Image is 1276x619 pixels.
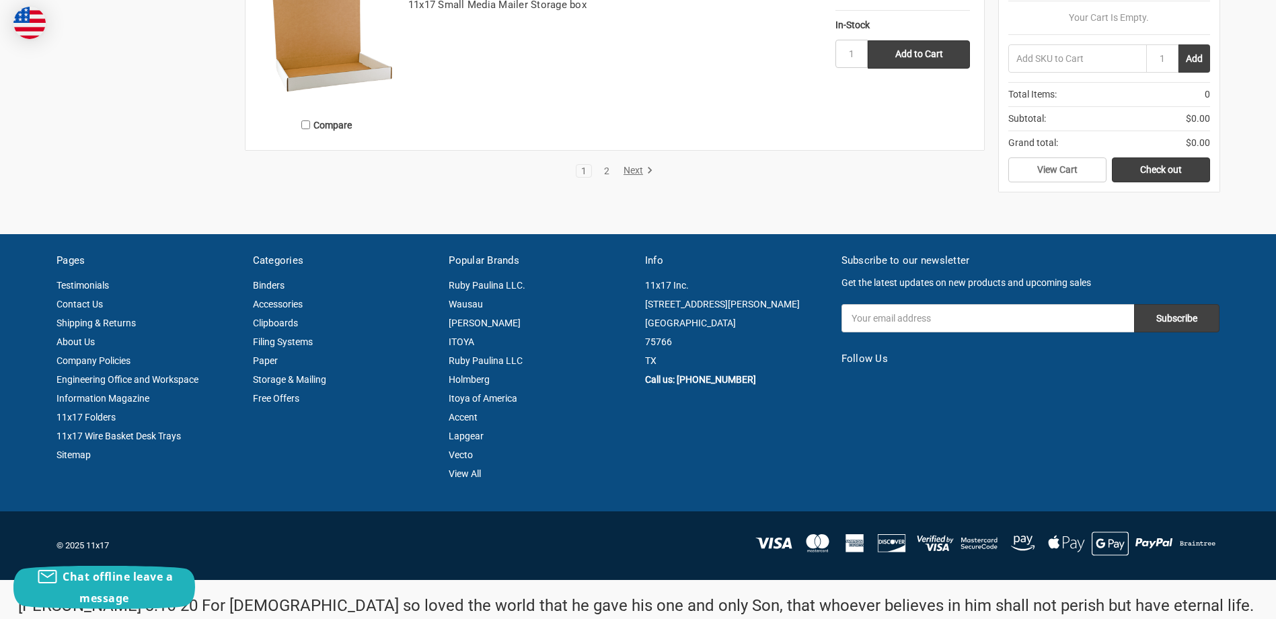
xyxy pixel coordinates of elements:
[57,336,95,347] a: About Us
[63,569,173,606] span: Chat offline leave a message
[841,351,1219,367] h5: Follow Us
[253,374,326,385] a: Storage & Mailing
[449,431,484,441] a: Lapgear
[57,539,631,552] p: © 2025 11x17
[645,253,827,268] h5: Info
[449,336,474,347] a: ITOYA
[13,566,195,609] button: Chat offline leave a message
[1205,87,1210,102] span: 0
[449,393,517,404] a: Itoya of America
[645,374,756,385] a: Call us: [PHONE_NUMBER]
[619,165,653,177] a: Next
[253,253,435,268] h5: Categories
[1008,87,1057,102] span: Total Items:
[253,280,285,291] a: Binders
[1186,112,1210,126] span: $0.00
[835,18,970,32] div: In-Stock
[1134,304,1219,332] input: Subscribe
[57,280,109,291] a: Testimonials
[449,253,631,268] h5: Popular Brands
[1112,157,1210,183] a: Check out
[449,374,490,385] a: Holmberg
[841,253,1219,268] h5: Subscribe to our newsletter
[449,318,521,328] a: [PERSON_NAME]
[260,114,394,136] label: Compare
[1008,44,1146,73] input: Add SKU to Cart
[13,7,46,39] img: duty and tax information for United States
[1008,112,1046,126] span: Subtotal:
[599,166,614,176] a: 2
[57,374,198,404] a: Engineering Office and Workspace Information Magazine
[253,355,278,366] a: Paper
[1008,157,1106,183] a: View Cart
[57,431,181,441] a: 11x17 Wire Basket Desk Trays
[449,468,481,479] a: View All
[449,299,483,309] a: Wausau
[253,318,298,328] a: Clipboards
[449,355,523,366] a: Ruby Paulina LLC
[1186,136,1210,150] span: $0.00
[1008,136,1058,150] span: Grand total:
[57,299,103,309] a: Contact Us
[301,120,310,129] input: Compare
[645,276,827,370] address: 11x17 Inc. [STREET_ADDRESS][PERSON_NAME] [GEOGRAPHIC_DATA] 75766 TX
[253,299,303,309] a: Accessories
[841,304,1134,332] input: Your email address
[57,449,91,460] a: Sitemap
[449,280,525,291] a: Ruby Paulina LLC.
[253,393,299,404] a: Free Offers
[57,412,116,423] a: 11x17 Folders
[449,449,473,460] a: Vecto
[1178,44,1210,73] button: Add
[57,355,130,366] a: Company Policies
[57,253,239,268] h5: Pages
[57,318,136,328] a: Shipping & Returns
[449,412,478,423] a: Accent
[1008,11,1210,25] p: Your Cart Is Empty.
[841,276,1219,290] p: Get the latest updates on new products and upcoming sales
[576,166,591,176] a: 1
[868,40,970,69] input: Add to Cart
[253,336,313,347] a: Filing Systems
